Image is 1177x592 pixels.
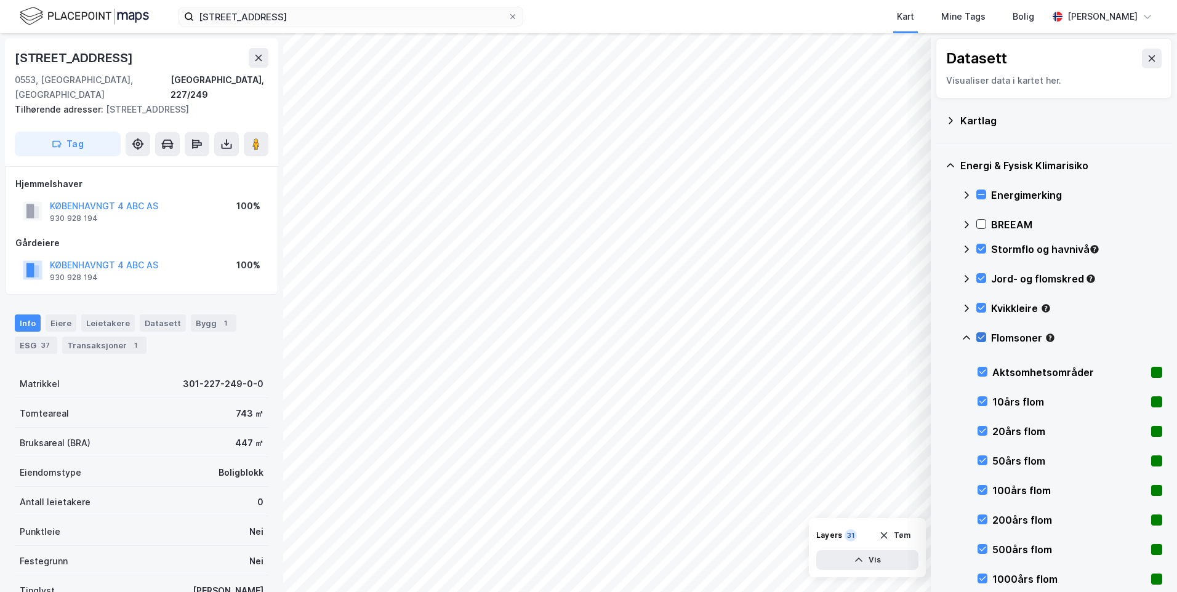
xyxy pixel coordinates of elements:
div: Nei [249,554,263,569]
div: Kart [897,9,914,24]
div: 0553, [GEOGRAPHIC_DATA], [GEOGRAPHIC_DATA] [15,73,171,102]
div: 930 928 194 [50,273,98,282]
div: 930 928 194 [50,214,98,223]
div: Nei [249,524,263,539]
div: 500års flom [992,542,1146,557]
div: Datasett [140,314,186,332]
div: Eiere [46,314,76,332]
div: Stormflo og havnivå [991,242,1162,257]
img: logo.f888ab2527a4732fd821a326f86c7f29.svg [20,6,149,27]
div: 10års flom [992,394,1146,409]
div: Gårdeiere [15,236,268,250]
div: 20års flom [992,424,1146,439]
div: Eiendomstype [20,465,81,480]
iframe: Chat Widget [1115,533,1177,592]
div: Energimerking [991,188,1162,202]
div: 31 [845,529,857,542]
div: 37 [39,339,52,351]
div: Mine Tags [941,9,986,24]
div: Tooltip anchor [1045,332,1056,343]
div: [STREET_ADDRESS] [15,102,259,117]
div: Flomsoner [991,330,1162,345]
button: Tøm [871,526,918,545]
div: Tooltip anchor [1040,303,1051,314]
div: Kartlag [960,113,1162,128]
div: Energi & Fysisk Klimarisiko [960,158,1162,173]
div: 1 [129,339,142,351]
input: Søk på adresse, matrikkel, gårdeiere, leietakere eller personer [194,7,508,26]
div: Bygg [191,314,236,332]
div: Bruksareal (BRA) [20,436,90,450]
button: Vis [816,550,918,570]
div: 100% [236,199,260,214]
div: Leietakere [81,314,135,332]
div: [PERSON_NAME] [1067,9,1138,24]
div: 100% [236,258,260,273]
div: Tooltip anchor [1089,244,1100,255]
div: 50års flom [992,454,1146,468]
div: 0 [257,495,263,510]
div: Festegrunn [20,554,68,569]
div: Antall leietakere [20,495,90,510]
div: [STREET_ADDRESS] [15,48,135,68]
div: [GEOGRAPHIC_DATA], 227/249 [171,73,268,102]
div: Transaksjoner [62,337,147,354]
div: Aktsomhetsområder [992,365,1146,380]
div: 743 ㎡ [236,406,263,421]
div: Tomteareal [20,406,69,421]
div: BREEAM [991,217,1162,232]
div: Bolig [1013,9,1034,24]
div: Hjemmelshaver [15,177,268,191]
span: Tilhørende adresser: [15,104,106,114]
div: 447 ㎡ [235,436,263,450]
div: Info [15,314,41,332]
div: ESG [15,337,57,354]
div: Visualiser data i kartet her. [946,73,1162,88]
div: 100års flom [992,483,1146,498]
div: 200års flom [992,513,1146,527]
div: 1000års flom [992,572,1146,586]
div: 301-227-249-0-0 [183,377,263,391]
div: Punktleie [20,524,60,539]
div: Jord- og flomskred [991,271,1162,286]
div: 1 [219,317,231,329]
div: Layers [816,530,842,540]
div: Boligblokk [219,465,263,480]
button: Tag [15,132,121,156]
div: Kvikkleire [991,301,1162,316]
div: Datasett [946,49,1007,68]
div: Tooltip anchor [1085,273,1096,284]
div: Matrikkel [20,377,60,391]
